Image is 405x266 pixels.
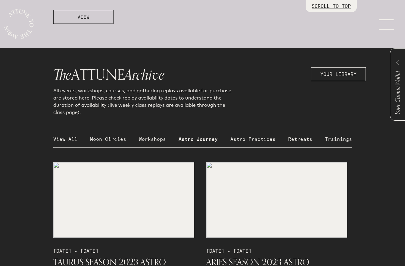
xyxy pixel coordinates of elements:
[311,68,366,74] a: YOUR LIBRARY
[53,135,77,143] p: View All
[206,247,347,255] p: [DATE] - [DATE]
[139,135,166,143] p: Workshops
[288,135,312,143] p: Retreats
[53,10,114,24] button: VIEW
[179,135,218,143] p: Astro Journey
[53,87,234,116] p: All events, workshops, courses, and gathering replays available for purchase are stored here. Ple...
[320,71,357,78] span: YOUR LIBRARY
[77,13,89,21] span: VIEW
[206,162,347,238] img: medias%2FSXDSzxVzJF1MT4w77fcT
[53,162,194,238] img: medias%2FkFXvoVDbjGyWCcKZ3LCl
[325,135,352,143] p: Trainings
[53,247,194,255] p: [DATE] - [DATE]
[53,67,352,82] h1: ATTUNE
[312,2,351,10] p: SCROLL TO TOP
[230,135,276,143] p: Astro Practices
[53,63,71,87] span: The
[124,63,164,87] span: Archive
[393,71,403,115] span: Your Cosmic Wallet
[90,135,126,143] p: Moon Circles
[311,67,366,81] button: YOUR LIBRARY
